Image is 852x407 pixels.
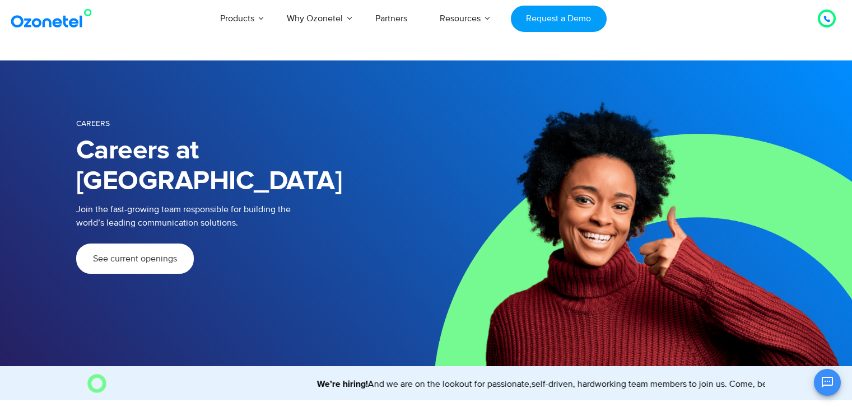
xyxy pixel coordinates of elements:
p: Join the fast-growing team responsible for building the world’s leading communication solutions. [76,203,409,230]
a: Request a Demo [511,6,607,32]
span: Careers [76,119,110,128]
strong: We’re hiring! [296,380,347,389]
marquee: And we are on the lookout for passionate,self-driven, hardworking team members to join us. Come, ... [111,377,765,391]
button: Open chat [814,369,841,396]
a: See current openings [76,244,194,274]
img: O Image [87,374,106,393]
span: See current openings [93,254,177,263]
h1: Careers at [GEOGRAPHIC_DATA] [76,135,426,197]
